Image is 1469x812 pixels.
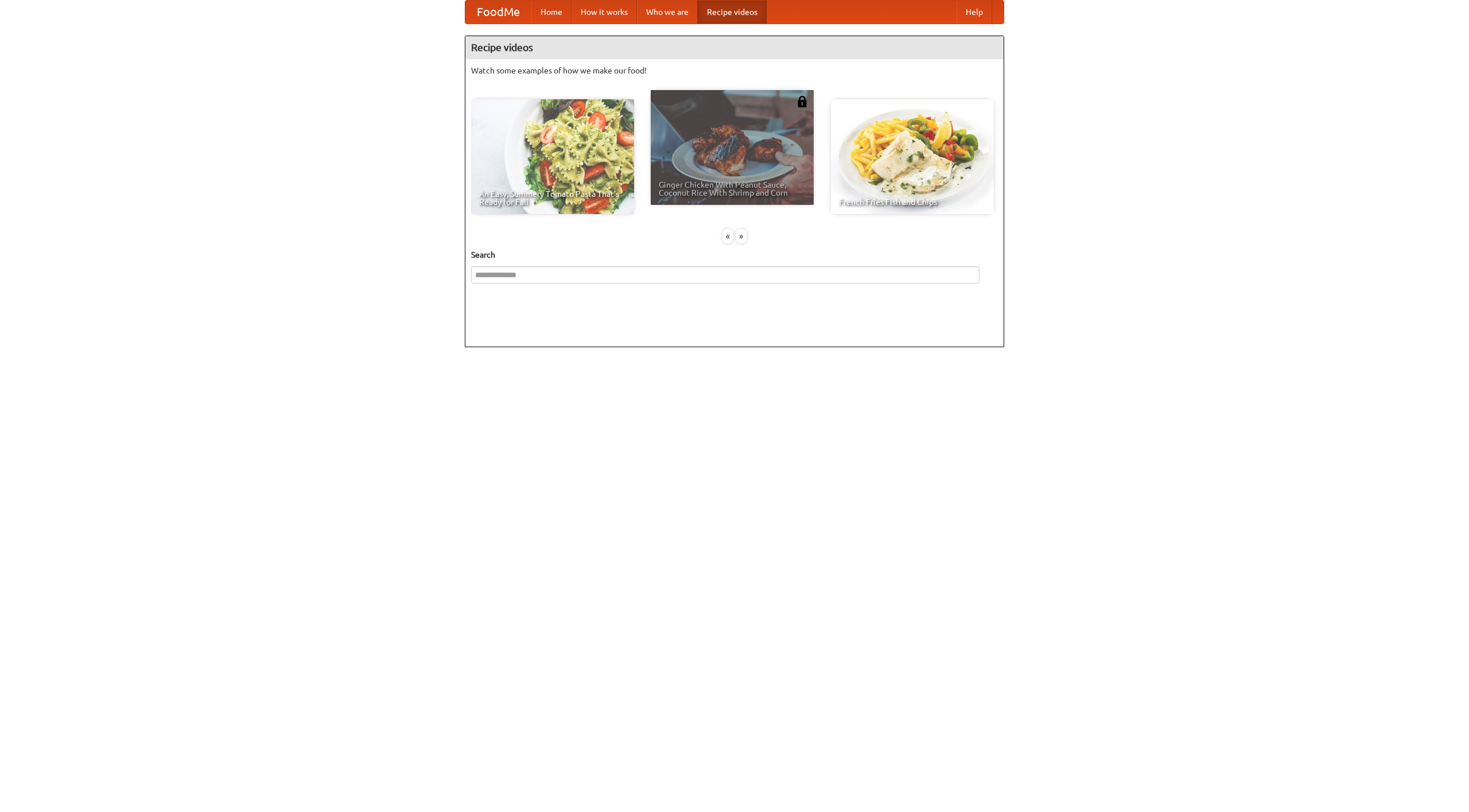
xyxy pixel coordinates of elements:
[957,1,992,24] a: Help
[796,96,808,107] img: 483408.png
[471,99,634,214] a: An Easy, Summery Tomato Pasta That's Ready for Fall
[722,229,733,243] div: «
[465,36,1004,59] h4: Recipe videos
[698,1,767,24] a: Recipe videos
[831,99,994,214] a: French Fries Fish and Chips
[572,1,637,24] a: How it works
[736,229,747,243] div: »
[465,1,531,24] a: FoodMe
[531,1,572,24] a: Home
[471,65,998,76] p: Watch some examples of how we make our food!
[471,249,998,261] h5: Search
[839,198,986,206] span: French Fries Fish and Chips
[637,1,698,24] a: Who we are
[479,190,626,206] span: An Easy, Summery Tomato Pasta That's Ready for Fall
